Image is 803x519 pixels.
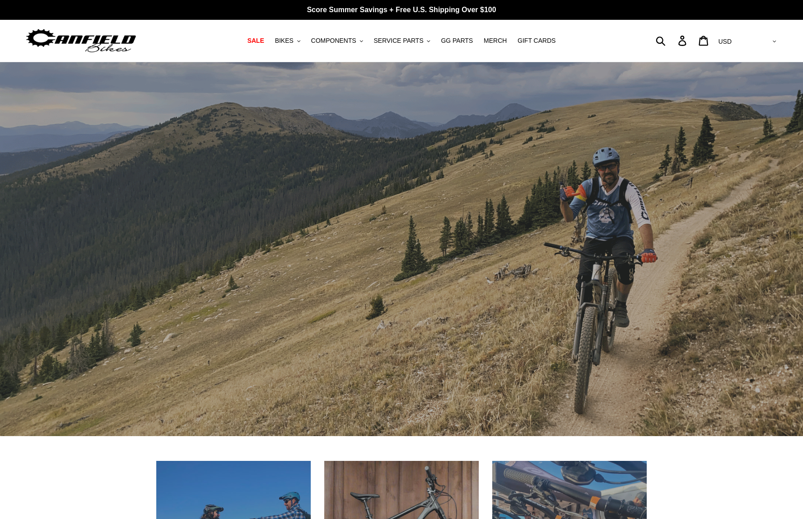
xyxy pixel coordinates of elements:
span: SERVICE PARTS [374,37,423,45]
span: GG PARTS [441,37,473,45]
button: BIKES [270,35,304,47]
button: SERVICE PARTS [369,35,435,47]
span: MERCH [484,37,507,45]
input: Search [661,31,684,50]
span: GIFT CARDS [517,37,556,45]
span: COMPONENTS [311,37,356,45]
a: SALE [243,35,268,47]
img: Canfield Bikes [25,27,137,55]
a: GG PARTS [436,35,477,47]
a: GIFT CARDS [513,35,560,47]
button: COMPONENTS [307,35,367,47]
span: BIKES [275,37,293,45]
span: SALE [247,37,264,45]
a: MERCH [479,35,511,47]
